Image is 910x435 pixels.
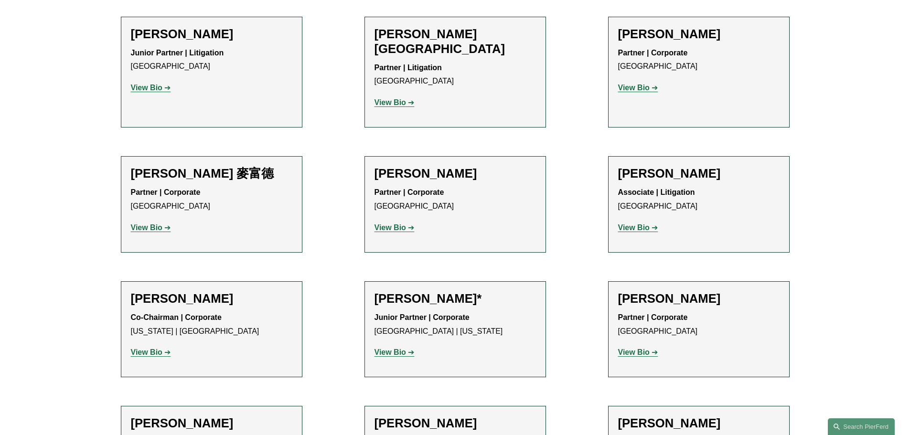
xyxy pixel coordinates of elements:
a: View Bio [618,223,658,232]
p: [GEOGRAPHIC_DATA] | [US_STATE] [375,311,536,339]
p: [GEOGRAPHIC_DATA] [618,311,780,339]
h2: [PERSON_NAME] [618,166,780,181]
strong: Junior Partner | Corporate [375,313,470,321]
strong: View Bio [375,223,406,232]
strong: View Bio [131,348,162,356]
strong: Partner | Corporate [618,49,688,57]
p: [US_STATE] | [GEOGRAPHIC_DATA] [131,311,292,339]
h2: [PERSON_NAME] [131,27,292,42]
p: [GEOGRAPHIC_DATA] [375,186,536,213]
p: [GEOGRAPHIC_DATA] [375,61,536,89]
h2: [PERSON_NAME]* [375,291,536,306]
strong: View Bio [131,223,162,232]
strong: Co-Chairman | Corporate [131,313,222,321]
strong: View Bio [131,84,162,92]
strong: View Bio [618,223,650,232]
h2: [PERSON_NAME] 麥富德 [131,166,292,181]
a: View Bio [131,84,171,92]
strong: View Bio [375,348,406,356]
a: View Bio [375,223,415,232]
a: View Bio [375,348,415,356]
h2: [PERSON_NAME] [375,416,536,431]
strong: Partner | Litigation [375,64,442,72]
strong: Associate | Litigation [618,188,695,196]
p: [GEOGRAPHIC_DATA] [131,186,292,213]
strong: Partner | Corporate [618,313,688,321]
strong: View Bio [375,98,406,106]
h2: [PERSON_NAME] [375,166,536,181]
strong: Junior Partner | Litigation [131,49,224,57]
a: View Bio [131,348,171,356]
h2: [PERSON_NAME] [131,291,292,306]
p: [GEOGRAPHIC_DATA] [618,46,780,74]
strong: Partner | Corporate [131,188,201,196]
h2: [PERSON_NAME] [131,416,292,431]
h2: [PERSON_NAME] [618,416,780,431]
p: [GEOGRAPHIC_DATA] [618,186,780,213]
a: View Bio [131,223,171,232]
a: View Bio [618,84,658,92]
h2: [PERSON_NAME][GEOGRAPHIC_DATA] [375,27,536,56]
a: Search this site [828,418,895,435]
h2: [PERSON_NAME] [618,291,780,306]
strong: Partner | Corporate [375,188,444,196]
strong: View Bio [618,348,650,356]
a: View Bio [618,348,658,356]
h2: [PERSON_NAME] [618,27,780,42]
a: View Bio [375,98,415,106]
p: [GEOGRAPHIC_DATA] [131,46,292,74]
strong: View Bio [618,84,650,92]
